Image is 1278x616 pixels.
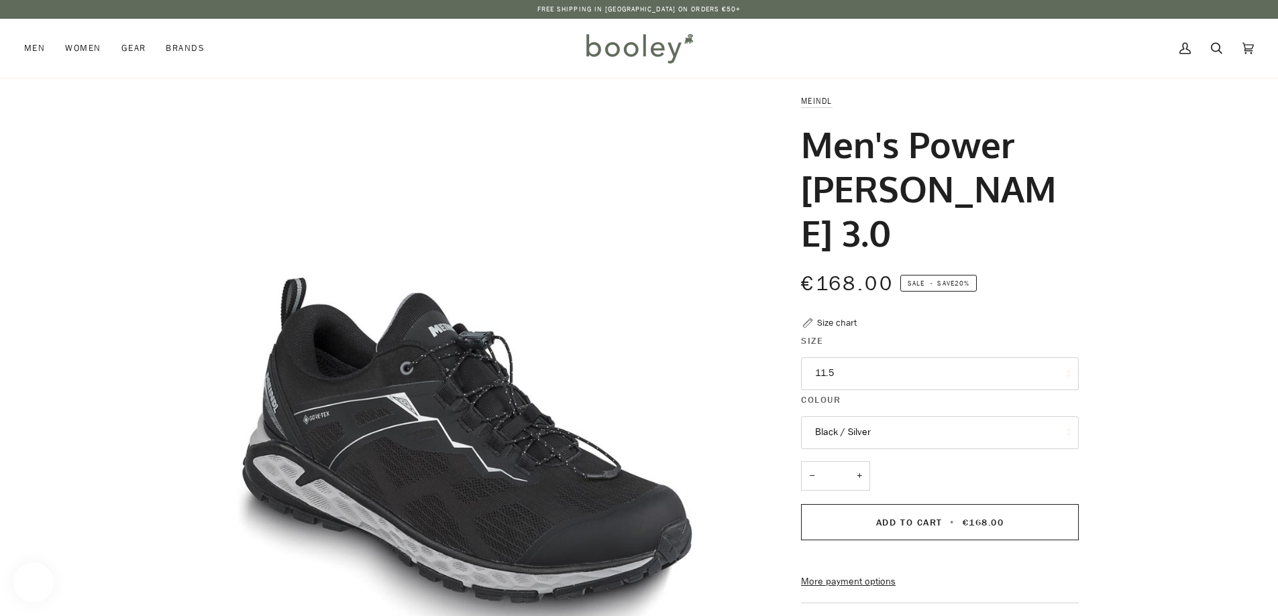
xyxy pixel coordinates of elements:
[156,19,215,78] a: Brands
[801,95,833,107] a: Meindl
[111,19,156,78] a: Gear
[55,19,111,78] a: Women
[580,29,698,68] img: Booley
[13,562,54,603] iframe: Button to open loyalty program pop-up
[801,357,1079,390] button: 11.5
[121,42,146,55] span: Gear
[876,516,943,529] span: Add to Cart
[849,461,870,491] button: +
[24,42,45,55] span: Men
[24,19,55,78] a: Men
[801,574,1079,589] a: More payment options
[817,316,857,330] div: Size chart
[801,504,1079,540] button: Add to Cart • €168.00
[801,461,822,491] button: −
[801,122,1069,255] h1: Men's Power [PERSON_NAME] 3.0
[955,278,969,288] span: 20%
[801,334,823,348] span: Size
[900,275,977,292] span: Save
[166,42,205,55] span: Brands
[926,278,937,288] em: •
[65,42,101,55] span: Women
[801,416,1079,449] button: Black / Silver
[801,270,894,298] span: €168.00
[963,516,1004,529] span: €168.00
[801,393,841,407] span: Colour
[908,278,924,288] span: Sale
[946,516,959,529] span: •
[801,461,870,491] input: Quantity
[537,4,741,15] p: Free Shipping in [GEOGRAPHIC_DATA] on Orders €50+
